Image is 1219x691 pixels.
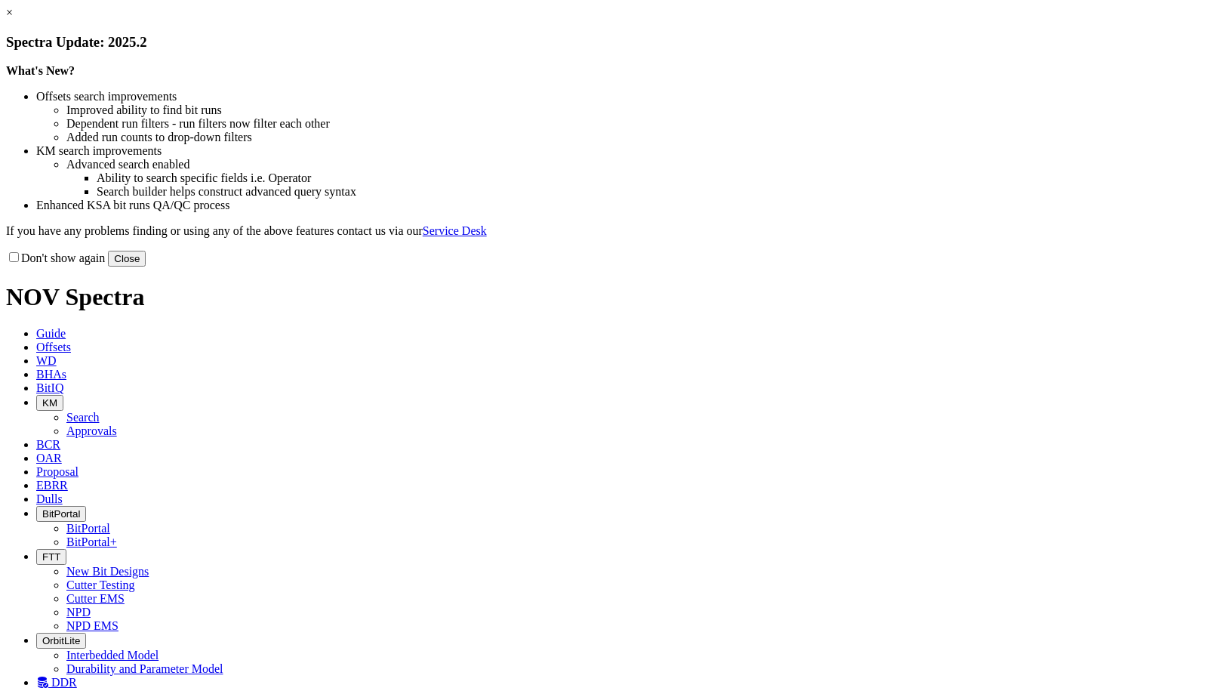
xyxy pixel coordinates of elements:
[36,492,63,505] span: Dulls
[36,327,66,340] span: Guide
[66,117,1213,131] li: Dependent run filters - run filters now filter each other
[42,635,80,646] span: OrbitLite
[51,676,77,689] span: DDR
[6,34,1213,51] h3: Spectra Update: 2025.2
[66,619,119,632] a: NPD EMS
[66,565,149,578] a: New Bit Designs
[36,479,68,492] span: EBRR
[66,522,110,535] a: BitPortal
[66,411,100,424] a: Search
[66,535,117,548] a: BitPortal+
[6,6,13,19] a: ×
[36,465,78,478] span: Proposal
[42,551,60,563] span: FTT
[66,578,135,591] a: Cutter Testing
[36,144,1213,158] li: KM search improvements
[36,452,62,464] span: OAR
[36,438,60,451] span: BCR
[66,424,117,437] a: Approvals
[9,252,19,262] input: Don't show again
[6,64,75,77] strong: What's New?
[66,131,1213,144] li: Added run counts to drop-down filters
[36,90,1213,103] li: Offsets search improvements
[36,199,1213,212] li: Enhanced KSA bit runs QA/QC process
[6,224,1213,238] p: If you have any problems finding or using any of the above features contact us via our
[97,185,1213,199] li: Search builder helps construct advanced query syntax
[66,158,1213,171] li: Advanced search enabled
[108,251,146,267] button: Close
[36,381,63,394] span: BitIQ
[42,508,80,520] span: BitPortal
[97,171,1213,185] li: Ability to search specific fields i.e. Operator
[6,283,1213,311] h1: NOV Spectra
[423,224,487,237] a: Service Desk
[66,662,223,675] a: Durability and Parameter Model
[42,397,57,409] span: KM
[66,592,125,605] a: Cutter EMS
[66,606,91,619] a: NPD
[36,341,71,353] span: Offsets
[66,103,1213,117] li: Improved ability to find bit runs
[36,354,57,367] span: WD
[66,649,159,662] a: Interbedded Model
[36,368,66,381] span: BHAs
[6,251,105,264] label: Don't show again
